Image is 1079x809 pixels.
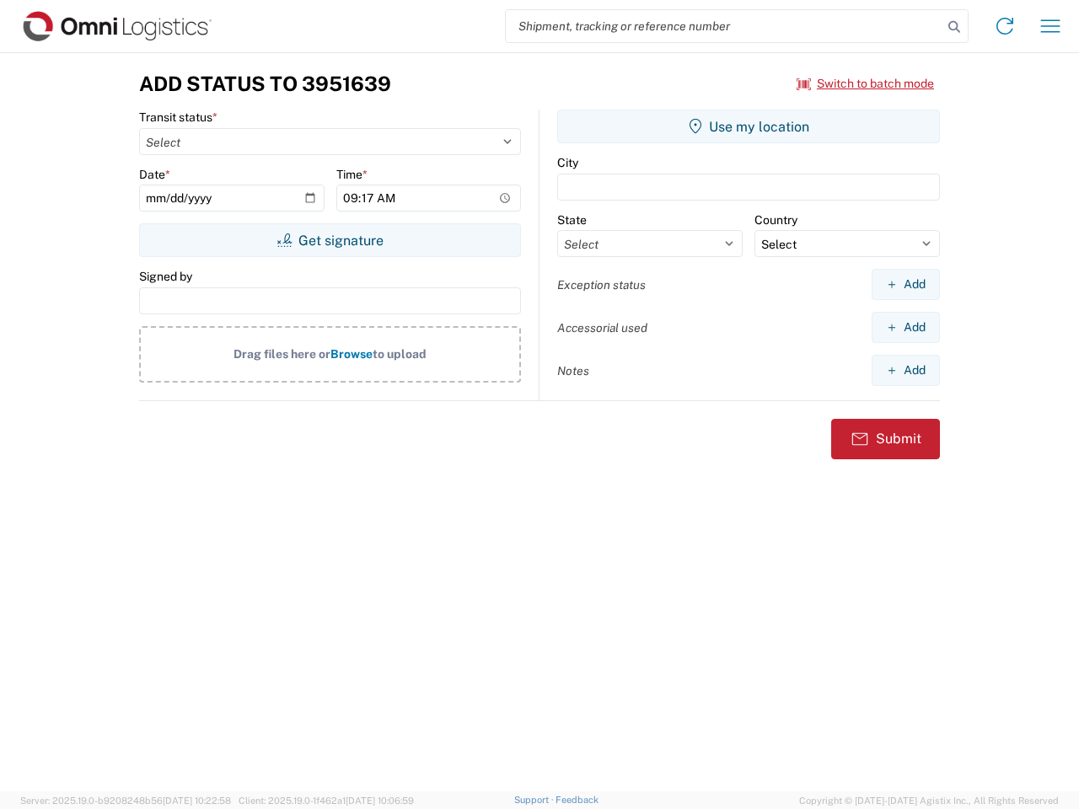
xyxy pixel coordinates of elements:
[20,796,231,806] span: Server: 2025.19.0-b9208248b56
[557,277,646,292] label: Exception status
[336,167,368,182] label: Time
[346,796,414,806] span: [DATE] 10:06:59
[797,70,934,98] button: Switch to batch mode
[163,796,231,806] span: [DATE] 10:22:58
[139,223,521,257] button: Get signature
[557,212,587,228] label: State
[139,110,217,125] label: Transit status
[557,110,940,143] button: Use my location
[506,10,942,42] input: Shipment, tracking or reference number
[872,355,940,386] button: Add
[139,167,170,182] label: Date
[557,363,589,378] label: Notes
[330,347,373,361] span: Browse
[557,320,647,335] label: Accessorial used
[514,795,556,805] a: Support
[239,796,414,806] span: Client: 2025.19.0-1f462a1
[234,347,330,361] span: Drag files here or
[556,795,599,805] a: Feedback
[139,72,391,96] h3: Add Status to 3951639
[831,419,940,459] button: Submit
[872,269,940,300] button: Add
[373,347,427,361] span: to upload
[872,312,940,343] button: Add
[754,212,797,228] label: Country
[557,155,578,170] label: City
[799,793,1059,808] span: Copyright © [DATE]-[DATE] Agistix Inc., All Rights Reserved
[139,269,192,284] label: Signed by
